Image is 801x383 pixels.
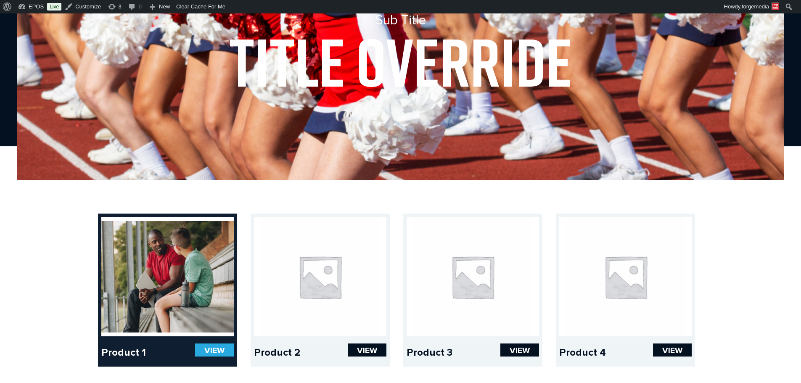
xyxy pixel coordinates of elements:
[407,346,452,359] a: Product 3
[34,28,767,95] h1: Title Override
[101,346,146,359] a: Product 1
[742,3,769,10] span: forgemedia
[348,343,386,357] a: VIEW
[653,343,692,357] a: VIEW
[500,343,539,357] a: VIEW
[254,346,300,359] a: Product 2
[195,343,234,357] a: VIEW
[559,346,606,359] a: Product 4
[34,12,767,28] h5: Sub Title
[47,3,61,11] a: Live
